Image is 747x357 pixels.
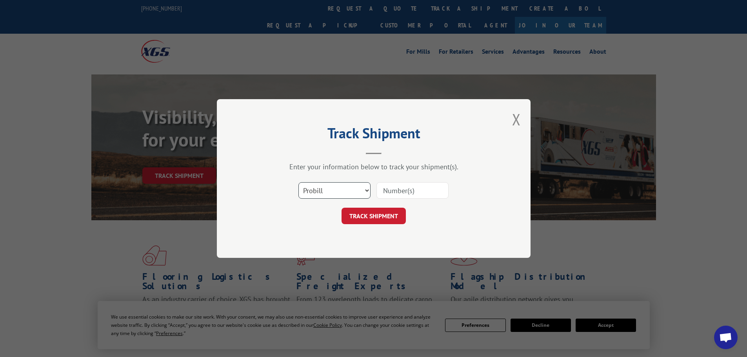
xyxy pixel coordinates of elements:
[714,326,738,349] a: Open chat
[256,162,491,171] div: Enter your information below to track your shipment(s).
[376,182,449,199] input: Number(s)
[512,109,521,130] button: Close modal
[342,208,406,224] button: TRACK SHIPMENT
[256,128,491,143] h2: Track Shipment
